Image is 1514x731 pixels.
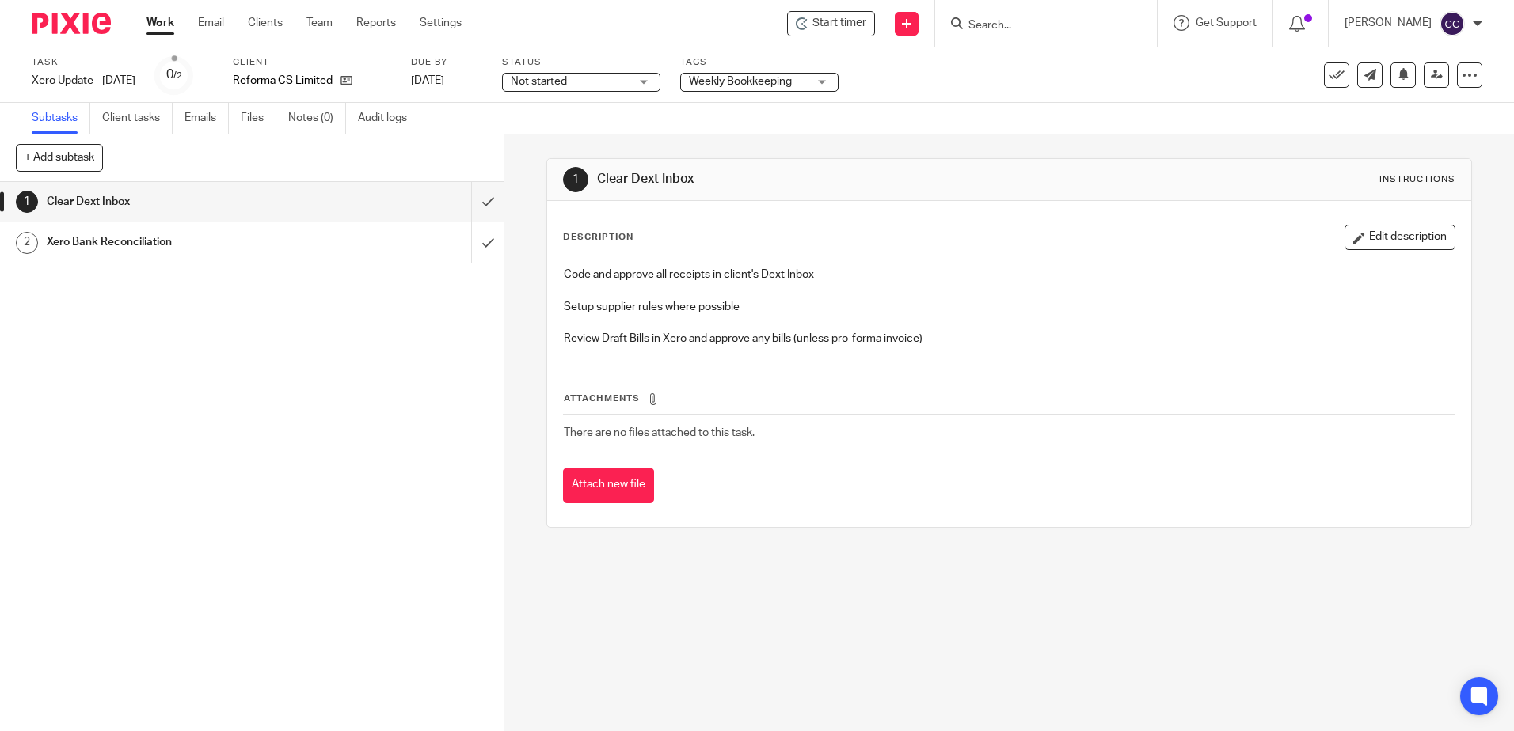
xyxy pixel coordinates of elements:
[288,103,346,134] a: Notes (0)
[241,103,276,134] a: Files
[32,56,135,69] label: Task
[47,230,319,254] h1: Xero Bank Reconciliation
[563,231,633,244] p: Description
[787,11,875,36] div: Reforma CS Limited - Xero Update - Wednesday
[358,103,419,134] a: Audit logs
[1196,17,1257,28] span: Get Support
[173,71,182,80] small: /2
[16,144,103,171] button: + Add subtask
[102,103,173,134] a: Client tasks
[597,171,1043,187] h1: Clear Dext Inbox
[184,103,229,134] a: Emails
[166,66,182,84] div: 0
[356,15,396,31] a: Reports
[16,232,38,254] div: 2
[689,76,792,87] span: Weekly Bookkeeping
[32,13,111,34] img: Pixie
[564,299,1454,315] p: Setup supplier rules where possible
[233,73,333,89] p: Reforma CS Limited
[1379,173,1455,186] div: Instructions
[511,76,567,87] span: Not started
[1345,225,1455,250] button: Edit description
[420,15,462,31] a: Settings
[306,15,333,31] a: Team
[47,190,319,214] h1: Clear Dext Inbox
[812,15,866,32] span: Start timer
[32,103,90,134] a: Subtasks
[32,73,135,89] div: Xero Update - Wednesday
[967,19,1109,33] input: Search
[564,427,755,438] span: There are no files attached to this task.
[563,167,588,192] div: 1
[502,56,660,69] label: Status
[1345,15,1432,31] p: [PERSON_NAME]
[16,191,38,213] div: 1
[32,73,135,89] div: Xero Update - [DATE]
[233,56,391,69] label: Client
[411,56,482,69] label: Due by
[680,56,839,69] label: Tags
[198,15,224,31] a: Email
[563,468,654,503] button: Attach new file
[564,394,640,403] span: Attachments
[564,267,1454,282] p: Code and approve all receipts in client's Dext Inbox
[146,15,174,31] a: Work
[411,75,444,86] span: [DATE]
[564,331,1454,347] p: Review Draft Bills in Xero and approve any bills (unless pro-forma invoice)
[248,15,283,31] a: Clients
[1440,11,1465,36] img: svg%3E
